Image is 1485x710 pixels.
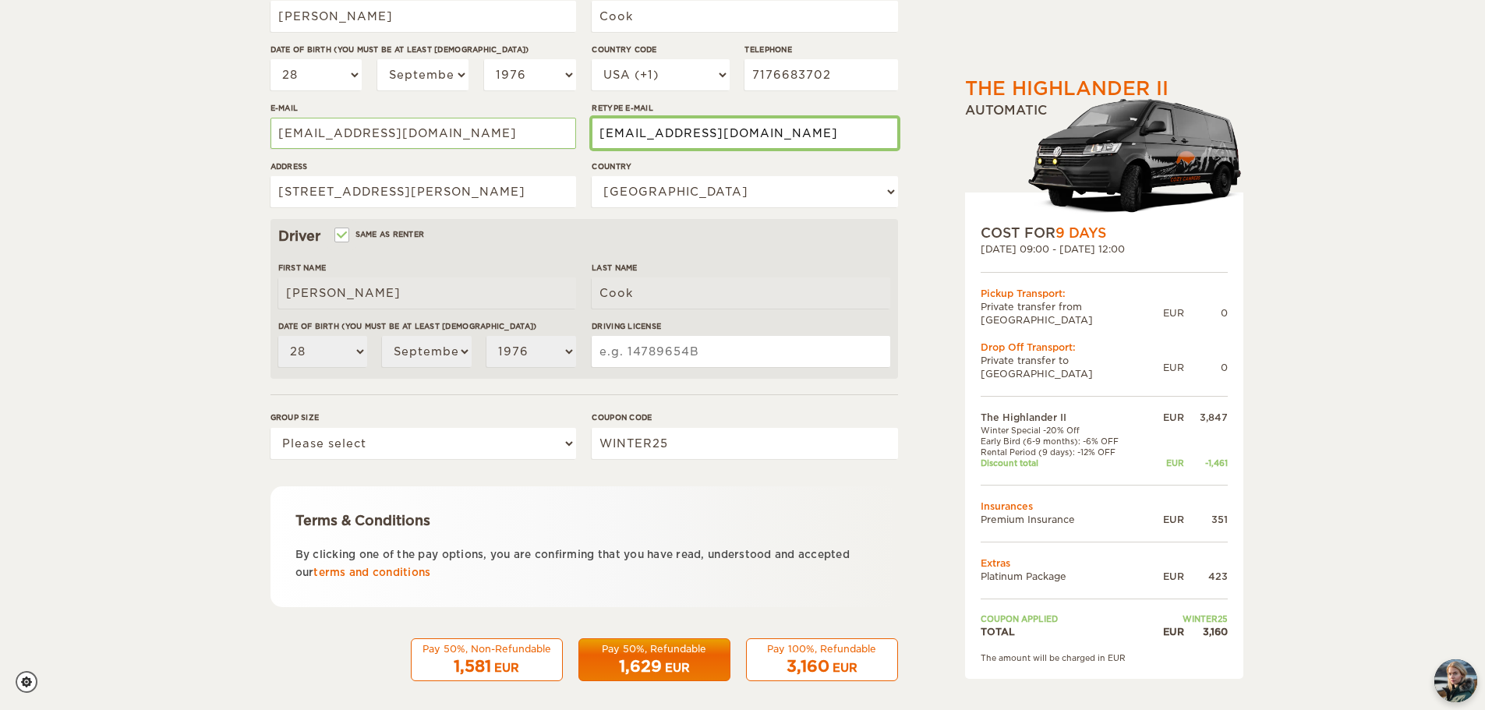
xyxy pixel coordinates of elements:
[278,262,576,274] label: First Name
[981,287,1228,300] div: Pickup Transport:
[1148,625,1183,638] div: EUR
[270,102,576,114] label: E-mail
[1148,513,1183,526] div: EUR
[965,76,1169,102] div: The Highlander II
[1184,570,1228,583] div: 423
[592,277,889,309] input: e.g. Smith
[589,642,720,655] div: Pay 50%, Refundable
[592,161,897,172] label: Country
[833,660,857,676] div: EUR
[1184,361,1228,374] div: 0
[1148,570,1183,583] div: EUR
[981,457,1149,468] td: Discount total
[981,436,1149,447] td: Early Bird (6-9 months): -6% OFF
[965,102,1243,224] div: Automatic
[1434,659,1477,702] button: chat-button
[278,277,576,309] input: e.g. William
[756,642,888,655] div: Pay 100%, Refundable
[746,638,898,682] button: Pay 100%, Refundable 3,160 EUR
[1055,225,1106,241] span: 9 Days
[270,44,576,55] label: Date of birth (You must be at least [DEMOGRAPHIC_DATA])
[981,242,1228,256] div: [DATE] 09:00 - [DATE] 12:00
[981,500,1228,513] td: Insurances
[270,118,576,149] input: e.g. example@example.com
[981,354,1163,380] td: Private transfer to [GEOGRAPHIC_DATA]
[619,657,662,676] span: 1,629
[1148,613,1227,624] td: WINTER25
[278,227,890,245] div: Driver
[592,320,889,332] label: Driving License
[336,231,346,242] input: Same as renter
[981,556,1228,570] td: Extras
[787,657,829,676] span: 3,160
[1184,411,1228,424] div: 3,847
[744,59,897,90] input: e.g. 1 234 567 890
[1184,306,1228,320] div: 0
[592,412,897,423] label: Coupon code
[494,660,519,676] div: EUR
[1163,361,1184,374] div: EUR
[981,224,1228,242] div: COST FOR
[592,336,889,367] input: e.g. 14789654B
[295,511,873,530] div: Terms & Conditions
[665,660,690,676] div: EUR
[981,411,1149,424] td: The Highlander II
[744,44,897,55] label: Telephone
[336,227,425,242] label: Same as renter
[270,176,576,207] input: e.g. Street, City, Zip Code
[295,546,873,582] p: By clicking one of the pay options, you are confirming that you have read, understood and accepte...
[981,570,1149,583] td: Platinum Package
[1163,306,1184,320] div: EUR
[313,567,430,578] a: terms and conditions
[1434,659,1477,702] img: Freyja at Cozy Campers
[1184,457,1228,468] div: -1,461
[278,320,576,332] label: Date of birth (You must be at least [DEMOGRAPHIC_DATA])
[592,102,897,114] label: Retype E-mail
[981,513,1149,526] td: Premium Insurance
[421,642,553,655] div: Pay 50%, Non-Refundable
[981,625,1149,638] td: TOTAL
[270,161,576,172] label: Address
[592,1,897,32] input: e.g. Smith
[1148,457,1183,468] div: EUR
[592,262,889,274] label: Last Name
[981,425,1149,436] td: Winter Special -20% Off
[981,613,1149,624] td: Coupon applied
[981,300,1163,327] td: Private transfer from [GEOGRAPHIC_DATA]
[578,638,730,682] button: Pay 50%, Refundable 1,629 EUR
[981,447,1149,457] td: Rental Period (9 days): -12% OFF
[270,412,576,423] label: Group size
[411,638,563,682] button: Pay 50%, Non-Refundable 1,581 EUR
[1148,411,1183,424] div: EUR
[592,118,897,149] input: e.g. example@example.com
[1027,89,1243,224] img: stor-langur-223.png
[1184,513,1228,526] div: 351
[592,44,729,55] label: Country Code
[454,657,491,676] span: 1,581
[270,1,576,32] input: e.g. William
[981,341,1228,354] div: Drop Off Transport:
[16,671,48,693] a: Cookie settings
[981,652,1228,663] div: The amount will be charged in EUR
[1184,625,1228,638] div: 3,160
